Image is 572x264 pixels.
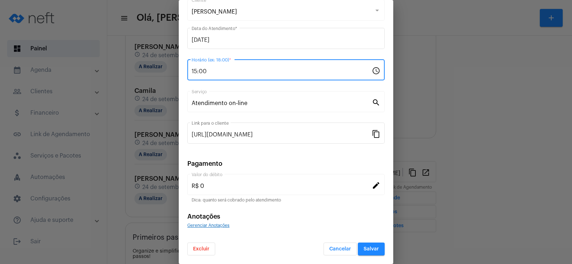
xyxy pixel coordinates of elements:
span: Cancelar [329,246,351,251]
mat-icon: content_copy [372,129,380,138]
span: Anotações [187,213,220,220]
span: Excluir [193,246,209,251]
span: Pagamento [187,160,222,167]
input: Link [192,131,372,138]
span: Salvar [364,246,379,251]
button: Excluir [187,243,215,255]
span: [PERSON_NAME] [192,9,237,15]
mat-icon: edit [372,181,380,189]
span: Gerenciar Anotações [187,223,230,228]
mat-hint: Dica: quanto será cobrado pelo atendimento [192,198,281,203]
button: Salvar [358,243,385,255]
input: Pesquisar serviço [192,100,372,106]
button: Cancelar [324,243,357,255]
mat-icon: schedule [372,66,380,75]
mat-icon: search [372,98,380,106]
input: Valor [192,183,372,189]
input: Horário [192,68,372,75]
